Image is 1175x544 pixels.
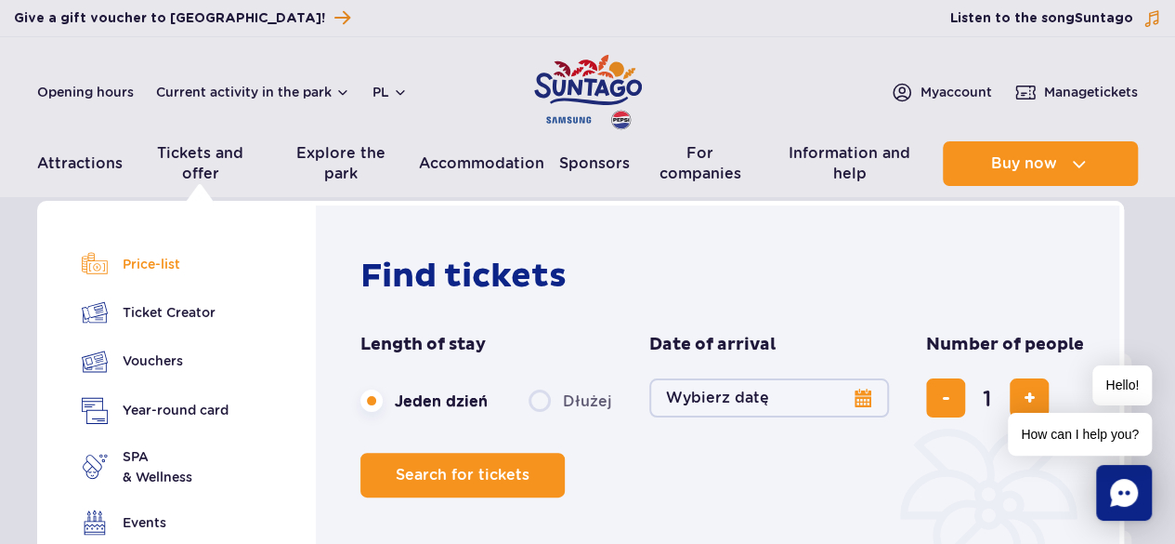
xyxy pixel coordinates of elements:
font: Current activity in the park [156,85,332,100]
font: SPA [123,449,149,464]
font: Attractions [37,154,123,172]
font: Find tickets [360,256,567,297]
font: Price-list [123,257,180,272]
a: Tickets and offer [137,141,264,186]
a: Sponsors [559,141,630,186]
font: Accommodation [419,154,544,172]
button: Buy now [943,141,1138,186]
font: Explore the park [296,144,385,182]
a: Myaccount [891,81,992,103]
font: How can I help you? [1021,427,1139,442]
font: Length of stay [360,334,486,355]
font: Year-round card [123,403,228,418]
font: Number of people [926,334,1084,355]
font: Sponsors [559,154,630,172]
font: & Wellness [123,470,192,484]
font: account [939,85,992,100]
input: liczba biletów [965,376,1010,420]
a: Price-list [82,251,228,277]
button: usuń bilet [926,378,965,418]
font: Information and help [789,144,910,182]
a: Accommodation [419,141,544,186]
label: Jeden dzień [360,381,488,420]
font: tickets [1094,85,1138,100]
font: Opening hours [37,85,134,100]
div: Chat [1096,465,1152,521]
font: For companies [659,144,741,182]
label: Dłużej [529,381,612,420]
button: Current activity in the park [156,85,350,100]
font: Vouchers [123,353,183,368]
a: Vouchers [82,348,228,375]
a: Year-round card [82,397,228,424]
font: Date of arrival [649,334,776,355]
a: Events [82,510,228,536]
a: Information and help [771,141,928,186]
form: Planning a visit to Park of Poland [360,334,1084,498]
font: Hello! [1105,378,1139,392]
font: pl [372,85,389,100]
a: Attractions [37,141,123,186]
button: pl [372,83,408,101]
a: Ticket Creator [82,299,228,325]
font: Ticket Creator [123,305,215,320]
font: Tickets and offer [157,144,243,182]
a: SPA& Wellness [82,446,228,487]
a: Explore the park [279,141,404,186]
button: Search for tickets [360,453,565,498]
button: Wybierz datę [649,378,889,418]
a: Managetickets [1014,81,1138,103]
a: Opening hours [37,83,134,101]
a: For companies [645,141,756,186]
font: Events [123,515,166,530]
font: Manage [1044,85,1094,100]
font: My [920,85,939,100]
